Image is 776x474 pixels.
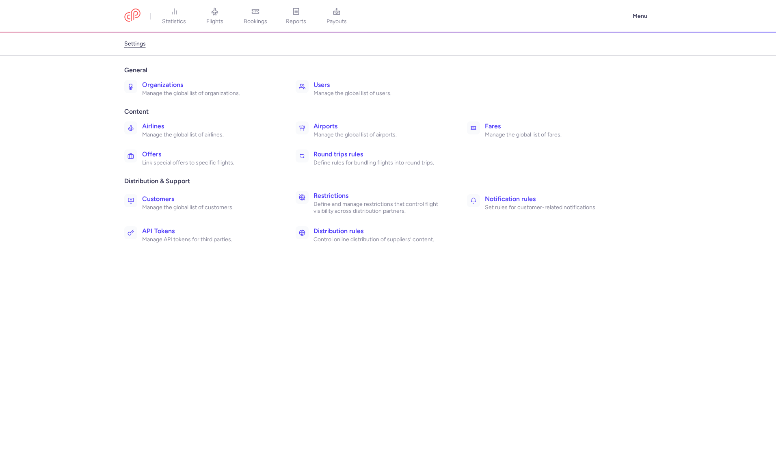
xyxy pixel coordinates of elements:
h3: Notification rules [485,194,620,204]
a: API TokensManage API tokens for third parties. [121,223,287,247]
p: Manage the global list of fares. [485,131,620,139]
a: reports [276,7,316,25]
p: Manage the global list of airports. [313,131,449,139]
a: Notification rulesSet rules for customer-related notifications. [464,191,630,214]
a: settings [124,37,146,50]
h3: Airports [313,121,449,131]
a: FaresManage the global list of fares. [464,118,630,142]
button: Menu [628,9,652,24]
a: CustomersManage the global list of customers. [121,191,287,214]
span: reports [286,18,306,25]
a: CitizenPlane red outlined logo [124,9,141,24]
a: statistics [154,7,195,25]
h3: Airlines [142,121,278,131]
span: payouts [326,18,347,25]
a: AirportsManage the global list of airports. [292,118,459,142]
h3: Offers [142,149,278,159]
span: General [124,65,652,75]
h3: Distribution rules [313,226,449,236]
p: Define and manage restrictions that control flight visibility across distribution partners. [313,201,449,215]
a: UsersManage the global list of users. [292,77,459,100]
p: Manage the global list of users. [313,90,449,97]
a: OffersLink special offers to specific flights. [121,146,287,170]
h3: Users [313,80,449,90]
a: OrganizationsManage the global list of organizations. [121,77,287,100]
span: bookings [244,18,267,25]
p: Control online distribution of suppliers’ content. [313,236,449,243]
span: Distribution & Support [124,176,652,186]
p: Manage the global list of airlines. [142,131,278,139]
h3: Fares [485,121,620,131]
a: bookings [235,7,276,25]
p: Link special offers to specific flights. [142,159,278,167]
h3: Restrictions [313,191,449,201]
a: payouts [316,7,357,25]
p: Manage the global list of organizations. [142,90,278,97]
p: Manage the global list of customers. [142,204,278,211]
span: flights [206,18,223,25]
p: Define rules for bundling flights into round trips. [313,159,449,167]
span: Content [124,107,652,117]
p: Set rules for customer-related notifications. [485,204,620,211]
h3: Round trips rules [313,149,449,159]
h3: API Tokens [142,226,278,236]
a: RestrictionsDefine and manage restrictions that control flight visibility across distribution par... [292,188,459,218]
a: Round trips rulesDefine rules for bundling flights into round trips. [292,146,459,170]
a: flights [195,7,235,25]
p: Manage API tokens for third parties. [142,236,278,243]
h3: Organizations [142,80,278,90]
a: Distribution rulesControl online distribution of suppliers’ content. [292,223,459,247]
a: AirlinesManage the global list of airlines. [121,118,287,142]
h3: Customers [142,194,278,204]
span: statistics [162,18,186,25]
